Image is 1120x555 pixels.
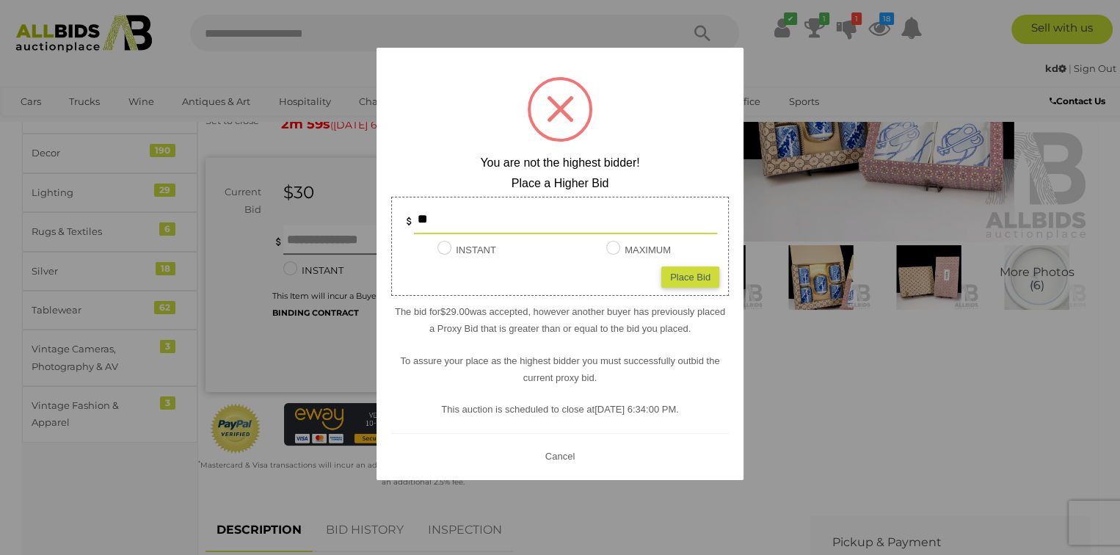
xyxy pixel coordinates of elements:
h2: You are not the highest bidder! [391,156,729,170]
label: MAXIMUM [606,242,671,258]
p: The bid for was accepted, however another buyer has previously placed a Proxy Bid that is greater... [391,303,729,338]
p: To assure your place as the highest bidder you must successfully outbid the current proxy bid. [391,352,729,387]
span: $29.00 [440,306,470,317]
p: This auction is scheduled to close at . [391,401,729,418]
div: Place Bid [661,266,719,288]
h2: Place a Higher Bid [391,177,729,190]
label: INSTANT [437,242,496,258]
span: [DATE] 6:34:00 PM [594,404,676,415]
button: Cancel [541,447,579,465]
